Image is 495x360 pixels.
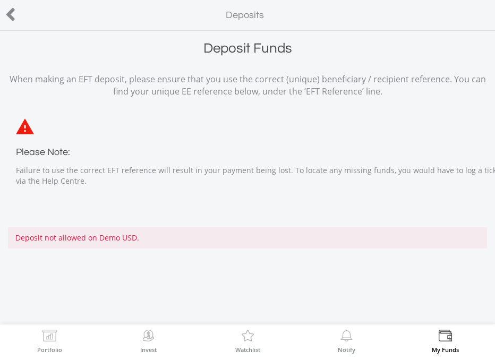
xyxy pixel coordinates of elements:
[8,227,487,248] div: Deposit not allowed on Demo USD.
[338,330,355,353] a: Notify
[37,347,62,353] label: Portfolio
[140,330,157,345] img: Invest Now
[226,8,264,22] label: Deposits
[37,330,62,353] a: Portfolio
[16,118,34,134] img: statements-icon-error-satrix.svg
[338,347,355,353] label: Notify
[140,330,157,353] a: Invest
[235,347,260,353] label: Watchlist
[432,347,459,353] label: My Funds
[140,347,157,353] label: Invest
[8,73,487,98] p: When making an EFT deposit, please ensure that you use the correct (unique) beneficiary / recipie...
[235,330,260,353] a: Watchlist
[432,330,459,353] a: My Funds
[8,39,487,63] h1: Deposit Funds
[338,330,355,345] img: View Notifications
[41,330,58,345] img: View Portfolio
[240,330,256,345] img: Watchlist
[437,330,454,345] img: View Funds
